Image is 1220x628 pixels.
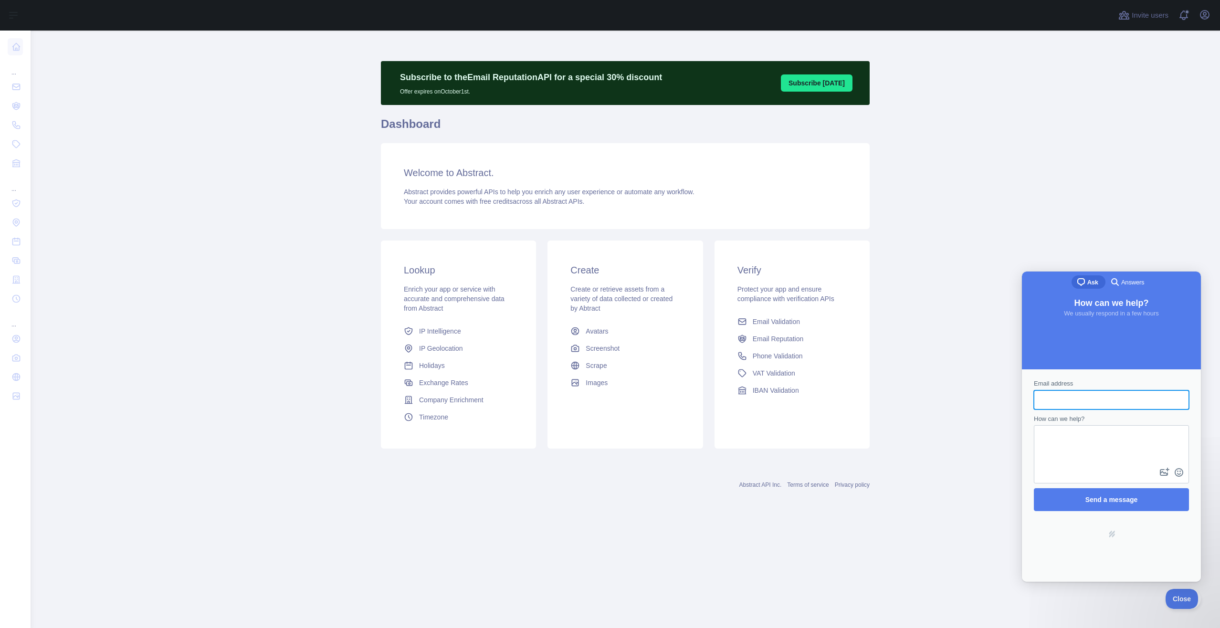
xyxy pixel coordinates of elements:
[734,347,851,365] a: Phone Validation
[1132,10,1168,21] span: Invite users
[404,263,513,277] h3: Lookup
[734,313,851,330] a: Email Validation
[586,378,608,387] span: Images
[400,323,517,340] a: IP Intelligence
[734,330,851,347] a: Email Reputation
[8,57,23,76] div: ...
[400,84,662,95] p: Offer expires on October 1st.
[419,378,468,387] span: Exchange Rates
[400,374,517,391] a: Exchange Rates
[419,412,448,422] span: Timezone
[734,382,851,399] a: IBAN Validation
[570,263,680,277] h3: Create
[400,391,517,408] a: Company Enrichment
[1166,589,1201,609] iframe: Help Scout Beacon - Close
[753,334,804,344] span: Email Reputation
[400,408,517,426] a: Timezone
[835,481,870,488] a: Privacy policy
[419,395,484,405] span: Company Enrichment
[737,263,847,277] h3: Verify
[753,368,795,378] span: VAT Validation
[586,361,607,370] span: Scrape
[400,340,517,357] a: IP Geolocation
[787,481,829,488] a: Terms of service
[400,71,662,84] p: Subscribe to the Email Reputation API for a special 30 % discount
[570,285,673,312] span: Create or retrieve assets from a variety of data collected or created by Abtract
[753,351,803,361] span: Phone Validation
[8,174,23,193] div: ...
[567,323,684,340] a: Avatars
[480,198,513,205] span: free credits
[586,326,608,336] span: Avatars
[586,344,620,353] span: Screenshot
[1022,272,1201,582] iframe: Help Scout Beacon - Live Chat, Contact Form, and Knowledge Base
[419,326,461,336] span: IP Intelligence
[781,74,852,92] button: Subscribe [DATE]
[404,198,584,205] span: Your account comes with across all Abstract APIs.
[737,285,834,303] span: Protect your app and ensure compliance with verification APIs
[753,317,800,326] span: Email Validation
[419,344,463,353] span: IP Geolocation
[567,374,684,391] a: Images
[567,340,684,357] a: Screenshot
[419,361,445,370] span: Holidays
[404,285,505,312] span: Enrich your app or service with accurate and comprehensive data from Abstract
[1116,8,1170,23] button: Invite users
[400,357,517,374] a: Holidays
[567,357,684,374] a: Scrape
[404,188,694,196] span: Abstract provides powerful APIs to help you enrich any user experience or automate any workflow.
[381,116,870,139] h1: Dashboard
[8,309,23,328] div: ...
[404,166,847,179] h3: Welcome to Abstract.
[739,481,782,488] a: Abstract API Inc.
[753,386,799,395] span: IBAN Validation
[734,365,851,382] a: VAT Validation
